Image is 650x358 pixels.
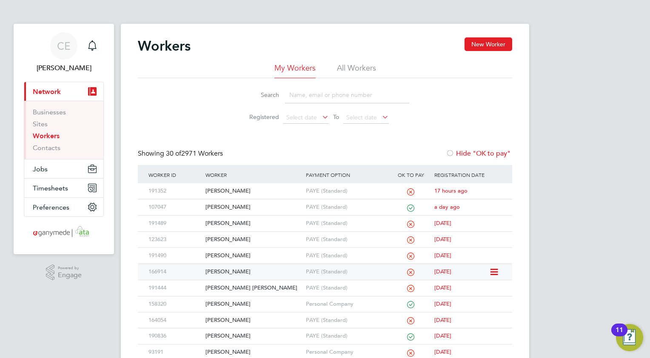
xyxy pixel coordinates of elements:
[203,313,303,328] div: [PERSON_NAME]
[331,111,342,122] span: To
[33,120,48,128] a: Sites
[146,199,203,215] div: 107047
[434,252,451,259] span: [DATE]
[146,280,203,296] div: 191444
[446,149,510,158] label: Hide "OK to pay"
[146,328,504,335] a: 190836[PERSON_NAME]PAYE (Standard)[DATE]
[203,280,303,296] div: [PERSON_NAME] [PERSON_NAME]
[434,219,451,227] span: [DATE]
[304,264,390,280] div: PAYE (Standard)
[304,183,390,199] div: PAYE (Standard)
[58,264,82,272] span: Powered by
[616,324,643,351] button: Open Resource Center, 11 new notifications
[33,165,48,173] span: Jobs
[33,108,66,116] a: Businesses
[304,280,390,296] div: PAYE (Standard)
[146,183,504,190] a: 191352[PERSON_NAME]PAYE (Standard)17 hours ago
[616,330,623,341] div: 11
[146,296,504,303] a: 158320[PERSON_NAME]Personal Company[DATE]
[24,32,104,73] a: CE[PERSON_NAME]
[203,264,303,280] div: [PERSON_NAME]
[33,88,61,96] span: Network
[434,348,451,355] span: [DATE]
[203,165,303,185] div: Worker
[203,328,303,344] div: [PERSON_NAME]
[57,40,71,51] span: CE
[434,284,451,291] span: [DATE]
[166,149,181,158] span: 30 of
[24,225,104,239] a: Go to home page
[146,232,203,247] div: 123623
[304,232,390,247] div: PAYE (Standard)
[24,198,103,216] button: Preferences
[203,248,303,264] div: [PERSON_NAME]
[166,149,223,158] span: 2971 Workers
[434,332,451,339] span: [DATE]
[346,114,377,121] span: Select date
[146,264,489,271] a: 166914[PERSON_NAME]PAYE (Standard)[DATE]
[304,248,390,264] div: PAYE (Standard)
[434,203,460,210] span: a day ago
[434,268,451,275] span: [DATE]
[146,183,203,199] div: 191352
[304,165,390,185] div: Payment Option
[304,216,390,231] div: PAYE (Standard)
[465,37,512,51] button: New Worker
[203,216,303,231] div: [PERSON_NAME]
[146,328,203,344] div: 190836
[146,247,504,255] a: 191490[PERSON_NAME]PAYE (Standard)[DATE]
[138,149,225,158] div: Showing
[434,187,468,194] span: 17 hours ago
[146,165,203,185] div: Worker ID
[146,344,504,351] a: 93191[PERSON_NAME]Personal Company[DATE]
[24,101,103,159] div: Network
[434,236,451,243] span: [DATE]
[146,231,504,239] a: 123623[PERSON_NAME]PAYE (Standard)[DATE]
[434,300,451,307] span: [DATE]
[304,328,390,344] div: PAYE (Standard)
[33,184,68,192] span: Timesheets
[286,114,317,121] span: Select date
[203,199,303,215] div: [PERSON_NAME]
[146,248,203,264] div: 191490
[203,232,303,247] div: [PERSON_NAME]
[138,37,191,54] h2: Workers
[285,87,409,103] input: Name, email or phone number
[24,63,104,73] span: Colin Earp
[274,63,316,78] li: My Workers
[304,199,390,215] div: PAYE (Standard)
[33,132,60,140] a: Workers
[31,225,97,239] img: ganymedesolutions-logo-retina.png
[203,296,303,312] div: [PERSON_NAME]
[146,216,203,231] div: 191489
[434,316,451,324] span: [DATE]
[24,159,103,178] button: Jobs
[24,82,103,101] button: Network
[146,215,504,222] a: 191489[PERSON_NAME]PAYE (Standard)[DATE]
[432,165,504,185] div: Registration Date
[146,264,203,280] div: 166914
[146,199,504,206] a: 107047[PERSON_NAME]PAYE (Standard)a day ago
[203,183,303,199] div: [PERSON_NAME]
[14,24,114,254] nav: Main navigation
[241,91,279,99] label: Search
[146,312,504,319] a: 164054[PERSON_NAME]PAYE (Standard)[DATE]
[304,313,390,328] div: PAYE (Standard)
[389,165,432,185] div: OK to pay
[24,179,103,197] button: Timesheets
[146,296,203,312] div: 158320
[58,272,82,279] span: Engage
[46,264,82,281] a: Powered byEngage
[33,144,60,152] a: Contacts
[304,296,390,312] div: Personal Company
[337,63,376,78] li: All Workers
[241,113,279,121] label: Registered
[146,313,203,328] div: 164054
[146,280,504,287] a: 191444[PERSON_NAME] [PERSON_NAME]PAYE (Standard)[DATE]
[33,203,69,211] span: Preferences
